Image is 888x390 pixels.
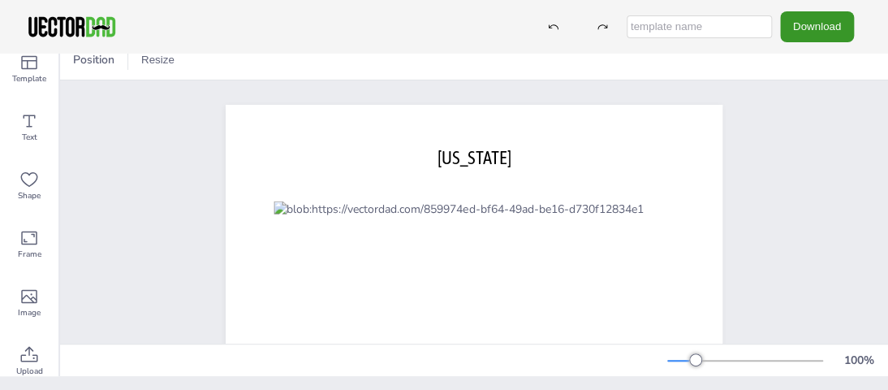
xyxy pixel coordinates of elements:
span: Frame [18,248,41,261]
span: [US_STATE] [437,147,511,168]
input: template name [627,15,772,38]
div: 100 % [839,353,878,368]
span: Text [22,131,37,144]
span: Upload [16,365,43,378]
span: Position [70,52,118,67]
span: Shape [18,189,41,202]
img: VectorDad-1.png [26,15,118,39]
span: Template [12,72,46,85]
button: Resize [135,47,181,73]
button: Download [780,11,854,41]
span: Image [18,306,41,319]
